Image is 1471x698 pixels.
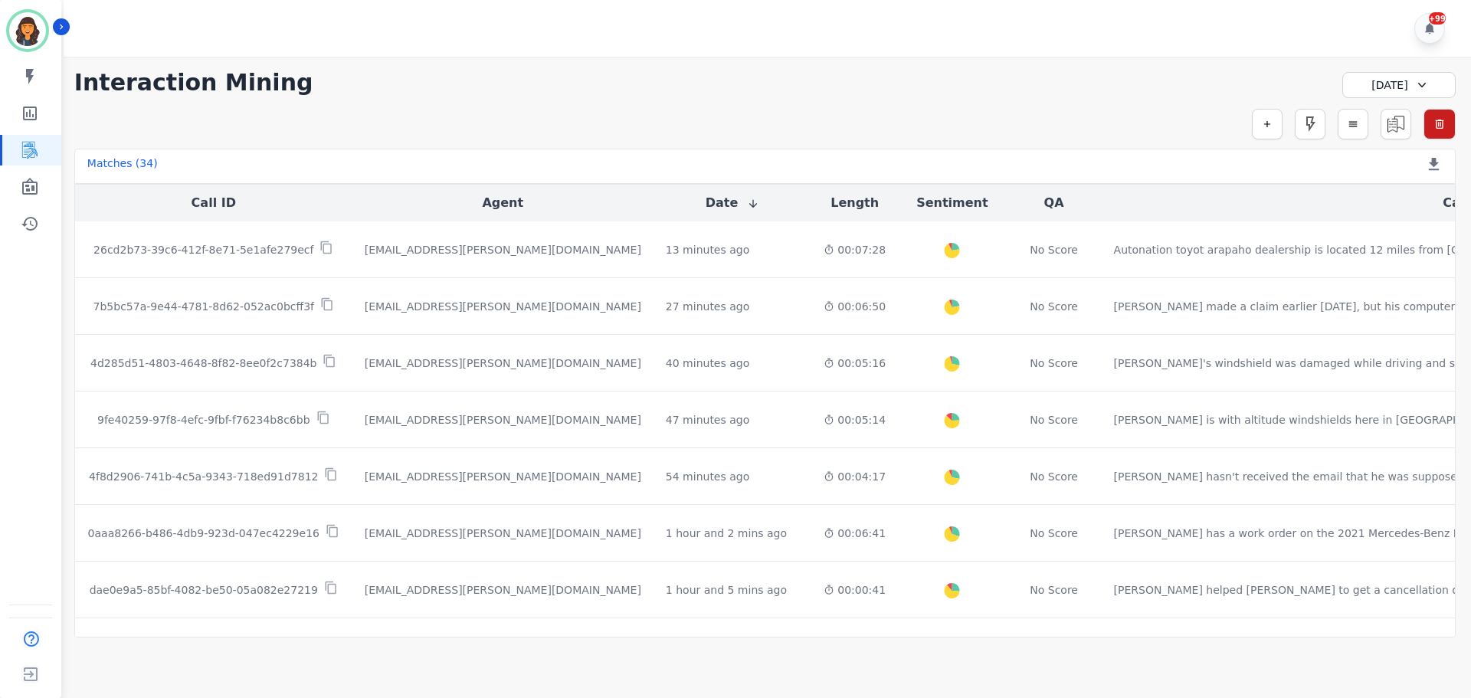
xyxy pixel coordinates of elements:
[88,526,319,541] p: 0aaa8266-b486-4db9-923d-047ec4229e16
[666,356,749,371] div: 40 minutes ago
[666,582,787,598] div: 1 hour and 5 mins ago
[1030,299,1078,314] div: No Score
[824,242,886,257] div: 00:07:28
[192,194,236,212] button: Call ID
[916,194,988,212] button: Sentiment
[666,469,749,484] div: 54 minutes ago
[365,299,641,314] div: [EMAIL_ADDRESS][PERSON_NAME][DOMAIN_NAME]
[1342,72,1456,98] div: [DATE]
[1030,242,1078,257] div: No Score
[90,356,316,371] p: 4d285d51-4803-4648-8f82-8ee0f2c7384b
[824,299,886,314] div: 00:06:50
[365,526,641,541] div: [EMAIL_ADDRESS][PERSON_NAME][DOMAIN_NAME]
[365,469,641,484] div: [EMAIL_ADDRESS][PERSON_NAME][DOMAIN_NAME]
[824,356,886,371] div: 00:05:16
[666,526,787,541] div: 1 hour and 2 mins ago
[824,412,886,428] div: 00:05:14
[1429,12,1446,25] div: +99
[824,469,886,484] div: 00:04:17
[9,12,46,49] img: Bordered avatar
[666,412,749,428] div: 47 minutes ago
[706,194,760,212] button: Date
[1030,412,1078,428] div: No Score
[365,242,641,257] div: [EMAIL_ADDRESS][PERSON_NAME][DOMAIN_NAME]
[1030,356,1078,371] div: No Score
[1044,194,1064,212] button: QA
[824,526,886,541] div: 00:06:41
[87,156,158,177] div: Matches ( 34 )
[365,412,641,428] div: [EMAIL_ADDRESS][PERSON_NAME][DOMAIN_NAME]
[666,299,749,314] div: 27 minutes ago
[93,299,314,314] p: 7b5bc57a-9e44-4781-8d62-052ac0bcff3f
[89,469,318,484] p: 4f8d2906-741b-4c5a-9343-718ed91d7812
[97,412,310,428] p: 9fe40259-97f8-4efc-9fbf-f76234b8c6bb
[365,582,641,598] div: [EMAIL_ADDRESS][PERSON_NAME][DOMAIN_NAME]
[90,582,318,598] p: dae0e9a5-85bf-4082-be50-05a082e27219
[1030,582,1078,598] div: No Score
[831,194,879,212] button: Length
[482,194,523,212] button: Agent
[93,242,313,257] p: 26cd2b73-39c6-412f-8e71-5e1afe279ecf
[365,356,641,371] div: [EMAIL_ADDRESS][PERSON_NAME][DOMAIN_NAME]
[1030,526,1078,541] div: No Score
[1030,469,1078,484] div: No Score
[824,582,886,598] div: 00:00:41
[666,242,749,257] div: 13 minutes ago
[74,69,313,97] h1: Interaction Mining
